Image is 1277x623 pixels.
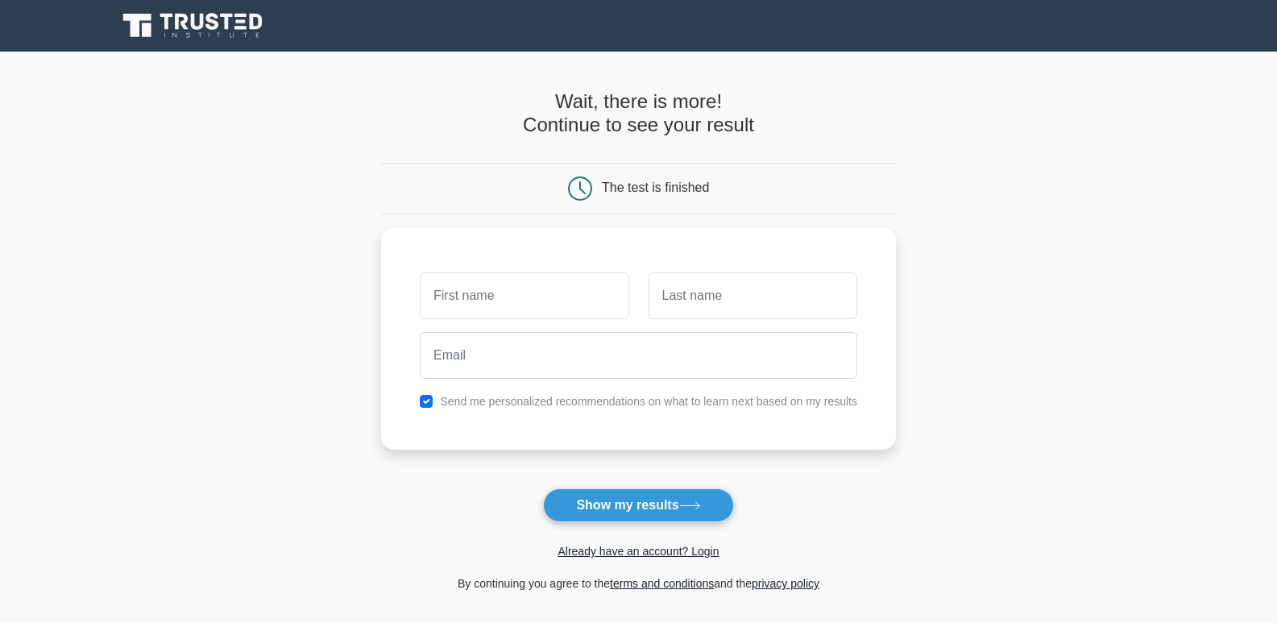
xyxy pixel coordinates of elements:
input: Email [420,332,857,379]
div: By continuing you agree to the and the [371,574,906,593]
a: privacy policy [752,577,819,590]
label: Send me personalized recommendations on what to learn next based on my results [440,395,857,408]
h4: Wait, there is more! Continue to see your result [381,90,896,137]
a: Already have an account? Login [558,545,719,558]
input: Last name [649,272,857,319]
button: Show my results [543,488,733,522]
input: First name [420,272,628,319]
a: terms and conditions [610,577,714,590]
div: The test is finished [602,181,709,194]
